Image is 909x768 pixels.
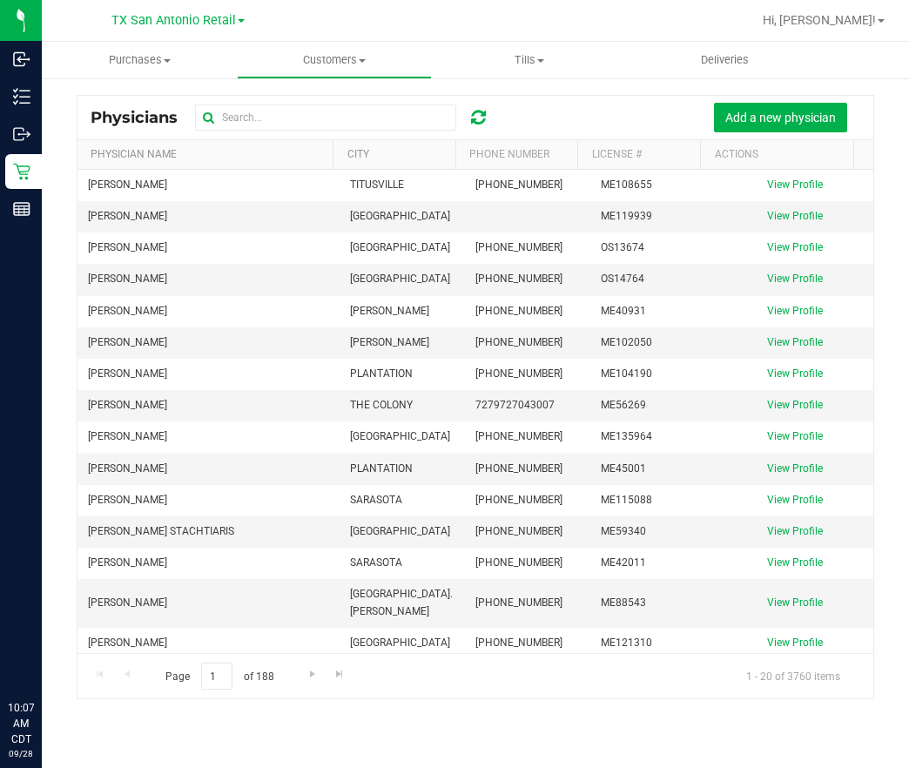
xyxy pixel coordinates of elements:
th: License # [577,140,700,170]
span: ME42011 [601,555,646,571]
span: Purchases [42,52,237,68]
span: [PERSON_NAME] [88,366,167,382]
span: [GEOGRAPHIC_DATA] [350,428,450,445]
span: ME108655 [601,177,652,193]
a: View Profile [767,179,823,191]
a: View Profile [767,596,823,609]
span: ME59340 [601,523,646,540]
span: 1 - 20 of 3760 items [732,663,854,689]
span: [PERSON_NAME] [88,208,167,225]
span: [PERSON_NAME] [88,239,167,256]
a: Go to the next page [300,663,325,686]
span: [PERSON_NAME] [88,334,167,351]
span: [PERSON_NAME] [88,303,167,320]
a: View Profile [767,556,823,569]
span: [GEOGRAPHIC_DATA]. [PERSON_NAME] [350,586,454,619]
span: [PERSON_NAME] [88,555,167,571]
span: ME119939 [601,208,652,225]
iframe: Resource center [17,629,70,681]
span: ME40931 [601,303,646,320]
span: OS14764 [601,271,644,287]
span: [PERSON_NAME] [88,177,167,193]
input: 1 [201,663,232,690]
button: Add a new physician [714,103,847,132]
a: View Profile [767,494,823,506]
span: [GEOGRAPHIC_DATA] [350,239,450,256]
span: ME135964 [601,428,652,445]
span: [GEOGRAPHIC_DATA] [350,635,450,651]
span: [PHONE_NUMBER] [475,177,562,193]
a: View Profile [767,430,823,442]
inline-svg: Inbound [13,51,30,68]
th: Phone Number [455,140,578,170]
a: View Profile [767,241,823,253]
a: View Profile [767,210,823,222]
span: OS13674 [601,239,644,256]
a: Physician Name [91,148,177,160]
span: ME121310 [601,635,652,651]
a: View Profile [767,367,823,380]
span: Page of 188 [151,663,288,690]
span: [PHONE_NUMBER] [475,555,562,571]
a: View Profile [767,399,823,411]
a: View Profile [767,305,823,317]
span: [PERSON_NAME] [350,303,429,320]
a: View Profile [767,273,823,285]
a: Tills [432,42,627,78]
span: [PHONE_NUMBER] [475,635,562,651]
span: Add a new physician [725,111,836,125]
span: Deliveries [677,52,772,68]
span: [PHONE_NUMBER] [475,492,562,509]
span: [PERSON_NAME] [88,428,167,445]
span: ME45001 [601,461,646,477]
span: ME56269 [601,397,646,414]
inline-svg: Outbound [13,125,30,143]
span: SARASOTA [350,555,402,571]
span: [PHONE_NUMBER] [475,334,562,351]
span: 7279727043007 [475,397,555,414]
span: TITUSVILLE [350,177,404,193]
a: City [347,148,369,160]
span: [GEOGRAPHIC_DATA] [350,271,450,287]
span: [PHONE_NUMBER] [475,366,562,382]
p: 09/28 [8,747,34,760]
span: Tills [433,52,626,68]
span: THE COLONY [350,397,413,414]
span: TX San Antonio Retail [111,13,236,28]
span: [PHONE_NUMBER] [475,523,562,540]
span: [PHONE_NUMBER] [475,239,562,256]
span: SARASOTA [350,492,402,509]
p: 10:07 AM CDT [8,700,34,747]
th: Actions [700,140,853,170]
input: Search... [195,104,456,131]
inline-svg: Reports [13,200,30,218]
span: [PHONE_NUMBER] [475,428,562,445]
span: [GEOGRAPHIC_DATA] [350,208,450,225]
a: View Profile [767,462,823,475]
span: [PERSON_NAME] [88,595,167,611]
a: View Profile [767,525,823,537]
span: [PERSON_NAME] [88,397,167,414]
span: [PERSON_NAME] [88,635,167,651]
inline-svg: Inventory [13,88,30,105]
span: Hi, [PERSON_NAME]! [763,13,876,27]
span: [PHONE_NUMBER] [475,271,562,287]
span: ME104190 [601,366,652,382]
span: ME88543 [601,595,646,611]
a: View Profile [767,637,823,649]
a: View Profile [767,336,823,348]
span: Physicians [91,108,195,127]
span: [PERSON_NAME] [350,334,429,351]
span: ME102050 [601,334,652,351]
span: [PERSON_NAME] [88,271,167,287]
span: [PHONE_NUMBER] [475,303,562,320]
span: PLANTATION [350,461,413,477]
a: Purchases [42,42,237,78]
span: PLANTATION [350,366,413,382]
a: Go to the last page [327,663,353,686]
span: [PERSON_NAME] STACHTIARIS [88,523,234,540]
a: Deliveries [627,42,822,78]
a: Customers [237,42,432,78]
inline-svg: Retail [13,163,30,180]
span: Customers [238,52,431,68]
